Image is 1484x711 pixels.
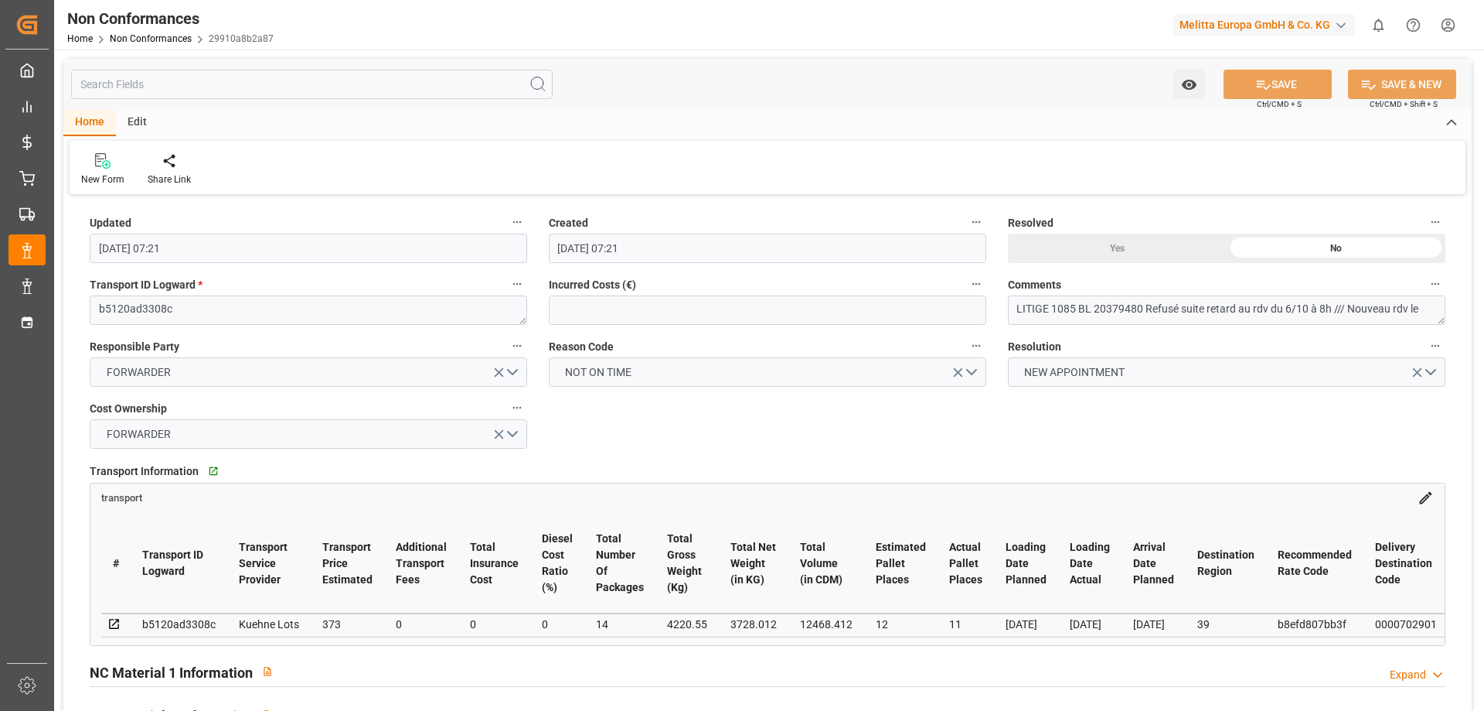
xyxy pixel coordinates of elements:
[90,662,253,683] h2: NC Material 1 Information
[719,514,788,614] th: Total Net Weight (in KG)
[71,70,553,99] input: Search Fields
[116,110,158,136] div: Edit
[90,215,131,231] span: Updated
[322,615,373,634] div: 373
[90,463,199,480] span: Transport Information
[1278,615,1352,634] div: b8efd807bb3f
[1425,336,1445,356] button: Resolution
[549,357,986,387] button: open menu
[507,336,527,356] button: Responsible Party
[1370,98,1438,110] span: Ctrl/CMD + Shift + S
[788,514,864,614] th: Total Volume (in CDM)
[966,212,986,232] button: Created
[949,615,982,634] div: 11
[110,33,192,44] a: Non Conformances
[800,615,853,634] div: 12468.412
[1058,514,1122,614] th: Loading Date Actual
[1348,70,1456,99] button: SAVE & NEW
[1425,212,1445,232] button: Resolved
[1008,296,1445,325] textarea: LITIGE 1085 BL 20379480 Refusé suite retard au rdv du 6/10 à 8h /// Nouveau rdv le
[1186,514,1266,614] th: Destination Region
[596,615,644,634] div: 14
[458,514,530,614] th: Total Insurance Cost
[1224,70,1332,99] button: SAVE
[1070,615,1110,634] div: [DATE]
[311,514,384,614] th: Transport Price Estimated
[253,657,282,686] button: View description
[507,398,527,418] button: Cost Ownership
[549,215,588,231] span: Created
[1227,234,1445,263] div: No
[530,514,584,614] th: Diesel Cost Ratio (%)
[1008,277,1061,293] span: Comments
[90,234,527,263] input: DD-MM-YYYY HH:MM
[966,336,986,356] button: Reason Code
[507,212,527,232] button: Updated
[1361,8,1396,43] button: show 0 new notifications
[1008,215,1053,231] span: Resolved
[549,234,986,263] input: DD-MM-YYYY HH:MM
[1375,615,1437,634] div: 0000702901
[730,615,777,634] div: 3728.012
[131,514,227,614] th: Transport ID Logward
[1266,514,1363,614] th: Recommended Rate Code
[81,173,124,186] div: New Form
[1197,615,1254,634] div: 39
[507,274,527,294] button: Transport ID Logward *
[549,339,614,355] span: Reason Code
[1173,70,1205,99] button: open menu
[938,514,994,614] th: Actual Pallet Places
[1008,339,1061,355] span: Resolution
[239,615,299,634] div: Kuehne Lots
[90,296,527,325] textarea: b5120ad3308c
[1133,615,1174,634] div: [DATE]
[542,615,573,634] div: 0
[148,173,191,186] div: Share Link
[227,514,311,614] th: Transport Service Provider
[101,514,131,614] th: #
[101,491,142,503] a: transport
[1008,357,1445,387] button: open menu
[90,277,203,293] span: Transport ID Logward
[1425,274,1445,294] button: Comments
[994,514,1058,614] th: Loading Date Planned
[655,514,719,614] th: Total Gross Weight (Kg)
[584,514,655,614] th: Total Number Of Packages
[99,426,179,443] span: FORWARDER
[1122,514,1186,614] th: Arrival Date Planned
[667,615,707,634] div: 4220.55
[90,357,527,387] button: open menu
[90,401,167,417] span: Cost Ownership
[67,7,274,30] div: Non Conformances
[470,615,519,634] div: 0
[1173,10,1361,39] button: Melitta Europa GmbH & Co. KG
[1396,8,1431,43] button: Help Center
[549,277,636,293] span: Incurred Costs (€)
[101,492,142,504] span: transport
[1363,514,1448,614] th: Delivery Destination Code
[1390,667,1426,683] div: Expand
[1016,364,1132,381] span: NEW APPOINTMENT
[142,615,216,634] div: b5120ad3308c
[1257,98,1302,110] span: Ctrl/CMD + S
[90,419,527,449] button: open menu
[1008,234,1227,263] div: Yes
[557,364,639,381] span: NOT ON TIME
[1173,14,1355,36] div: Melitta Europa GmbH & Co. KG
[67,33,93,44] a: Home
[876,615,926,634] div: 12
[63,110,116,136] div: Home
[384,514,458,614] th: Additional Transport Fees
[90,339,179,355] span: Responsible Party
[1006,615,1047,634] div: [DATE]
[864,514,938,614] th: Estimated Pallet Places
[99,364,179,381] span: FORWARDER
[396,615,447,634] div: 0
[966,274,986,294] button: Incurred Costs (€)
